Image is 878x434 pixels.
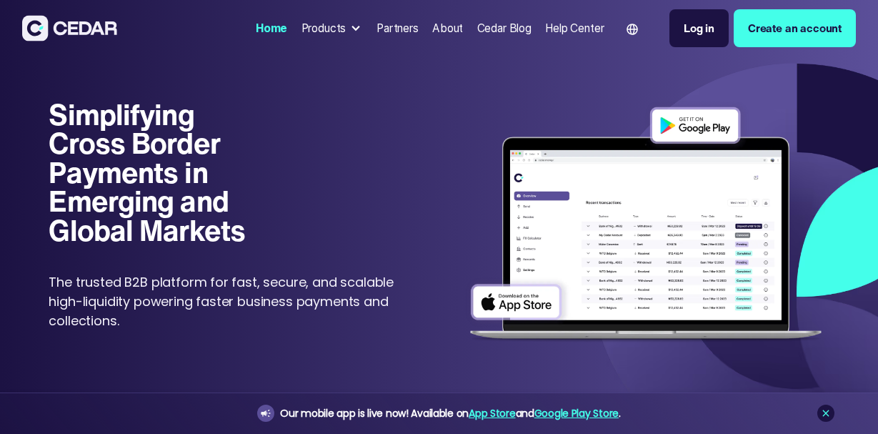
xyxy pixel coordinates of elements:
[250,13,293,44] a: Home
[49,100,264,245] h1: Simplifying Cross Border Payments in Emerging and Global Markets
[734,9,856,47] a: Create an account
[669,9,729,47] a: Log in
[472,13,537,44] a: Cedar Blog
[296,14,369,42] div: Products
[545,20,604,36] div: Help Center
[462,100,829,350] img: Dashboard of transactions
[426,13,469,44] a: About
[540,13,610,44] a: Help Center
[376,20,419,36] div: Partners
[49,272,406,330] p: The trusted B2B platform for fast, secure, and scalable high-liquidity powering faster business p...
[301,20,346,36] div: Products
[684,20,714,36] div: Log in
[256,20,287,36] div: Home
[432,20,463,36] div: About
[627,24,638,35] img: world icon
[371,13,424,44] a: Partners
[477,20,532,36] div: Cedar Blog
